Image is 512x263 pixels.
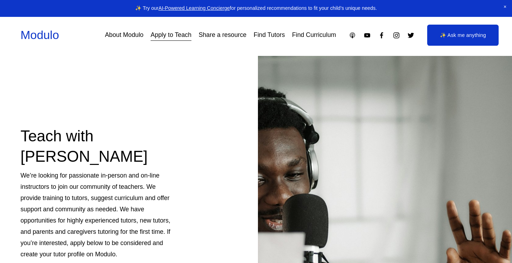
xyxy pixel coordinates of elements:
a: Find Curriculum [292,29,336,41]
p: We’re looking for passionate in-person and on-line instructors to join our community of teachers.... [20,170,175,260]
a: Share a resource [198,29,246,41]
a: Facebook [378,32,385,39]
a: Twitter [407,32,415,39]
h2: Teach with [PERSON_NAME] [20,126,175,166]
a: ✨ Ask me anything [427,25,499,46]
a: Modulo [20,28,59,41]
a: Apply to Teach [151,29,191,41]
a: AI-Powered Learning Concierge [158,5,230,11]
a: Instagram [393,32,400,39]
a: Find Tutors [254,29,285,41]
a: Apple Podcasts [349,32,356,39]
a: YouTube [364,32,371,39]
a: About Modulo [105,29,143,41]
